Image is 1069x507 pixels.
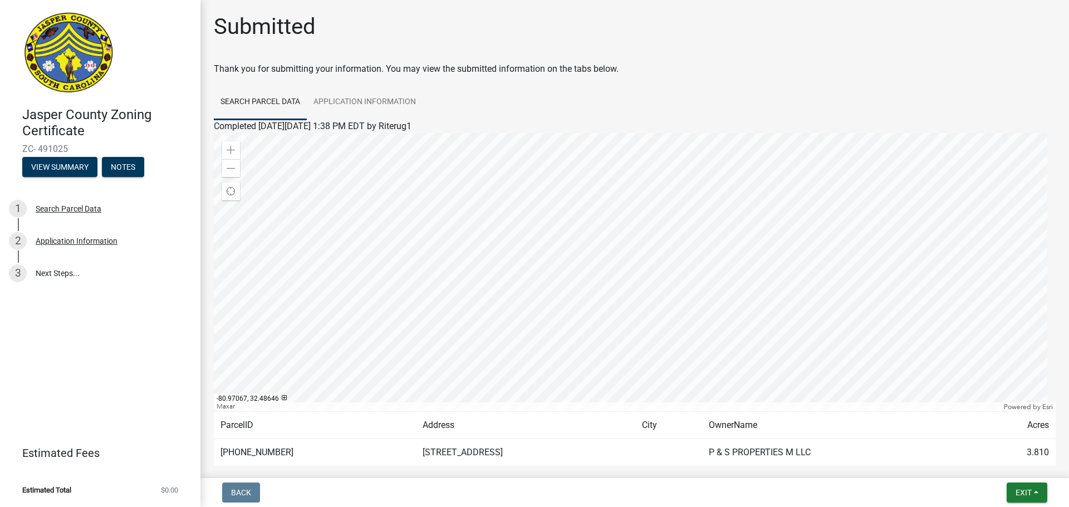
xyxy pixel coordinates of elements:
[1016,488,1032,497] span: Exit
[702,412,972,439] td: OwnerName
[416,412,635,439] td: Address
[214,439,416,466] td: [PHONE_NUMBER]
[1007,483,1047,503] button: Exit
[307,85,423,120] a: Application Information
[22,107,192,139] h4: Jasper County Zoning Certificate
[9,232,27,250] div: 2
[222,141,240,159] div: Zoom in
[22,157,97,177] button: View Summary
[222,183,240,200] div: Find my location
[635,412,702,439] td: City
[702,439,972,466] td: P & S PROPERTIES M LLC
[9,200,27,218] div: 1
[222,483,260,503] button: Back
[102,163,144,172] wm-modal-confirm: Notes
[222,159,240,177] div: Zoom out
[22,12,115,95] img: Jasper County, South Carolina
[214,62,1056,76] div: Thank you for submitting your information. You may view the submitted information on the tabs below.
[1001,402,1056,411] div: Powered by
[214,121,411,131] span: Completed [DATE][DATE] 1:38 PM EDT by Riterug1
[9,442,183,464] a: Estimated Fees
[214,13,316,40] h1: Submitted
[22,144,178,154] span: ZC- 491025
[36,237,117,245] div: Application Information
[22,486,71,494] span: Estimated Total
[416,439,635,466] td: [STREET_ADDRESS]
[231,488,251,497] span: Back
[972,439,1056,466] td: 3.810
[102,157,144,177] button: Notes
[214,412,416,439] td: ParcelID
[972,412,1056,439] td: Acres
[22,163,97,172] wm-modal-confirm: Summary
[36,205,101,213] div: Search Parcel Data
[214,402,1001,411] div: Maxar
[161,486,178,494] span: $0.00
[1042,403,1053,411] a: Esri
[9,264,27,282] div: 3
[214,85,307,120] a: Search Parcel Data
